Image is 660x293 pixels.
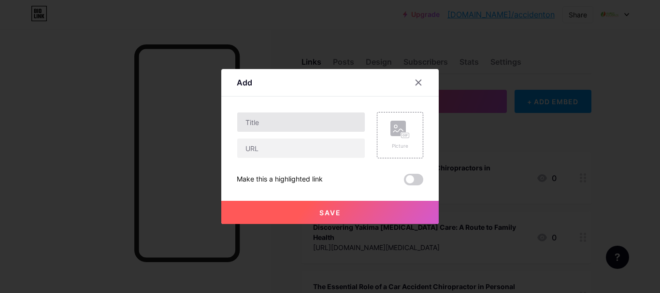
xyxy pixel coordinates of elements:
button: Save [221,201,439,224]
input: URL [237,139,365,158]
div: Add [237,77,252,88]
span: Save [319,209,341,217]
div: Picture [390,142,410,150]
div: Make this a highlighted link [237,174,323,185]
input: Title [237,112,365,132]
